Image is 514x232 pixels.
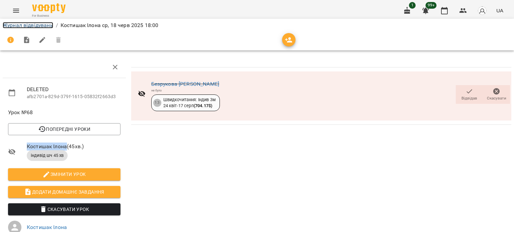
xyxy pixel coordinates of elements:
a: Безрукова [PERSON_NAME] [151,81,219,87]
span: Попередні уроки [13,125,115,133]
button: Menu [8,3,24,19]
span: Скасувати [487,95,506,101]
span: UA [496,7,503,14]
span: Додати домашнє завдання [13,188,115,196]
b: ( 704.17 $ ) [194,103,212,108]
div: не було [151,88,220,92]
button: Скасувати Урок [8,203,120,215]
span: DELETED [27,85,120,93]
li: / [56,21,58,29]
button: UA [494,4,506,17]
button: Попередні уроки [8,123,120,135]
div: 13 [153,99,161,107]
button: Змінити урок [8,168,120,180]
span: 99+ [426,2,437,9]
button: Відвідав [456,85,483,104]
span: 1 [409,2,416,9]
span: індивід шч 45 хв [27,153,68,159]
p: Костишак Ілона ср, 18 черв 2025 18:00 [61,21,158,29]
a: Костишак Ілона [27,224,67,230]
img: Voopty Logo [32,3,66,13]
div: Швидкочитання: Індив 3м 24 квіт - 17 серп [163,97,216,109]
span: Відвідав [461,95,477,101]
p: afb2701a-829d-379f-1615-05832f2663d3 [27,93,120,100]
span: For Business [32,14,66,18]
span: Змінити урок [13,170,115,178]
button: Додати домашнє завдання [8,186,120,198]
img: avatar_s.png [478,6,487,15]
button: Скасувати [483,85,510,104]
span: Скасувати Урок [13,205,115,213]
span: Костишак Ілона ( 45 хв. ) [27,143,120,151]
span: Урок №68 [8,108,120,117]
a: Журнал відвідувань [3,22,53,28]
nav: breadcrumb [3,21,511,29]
